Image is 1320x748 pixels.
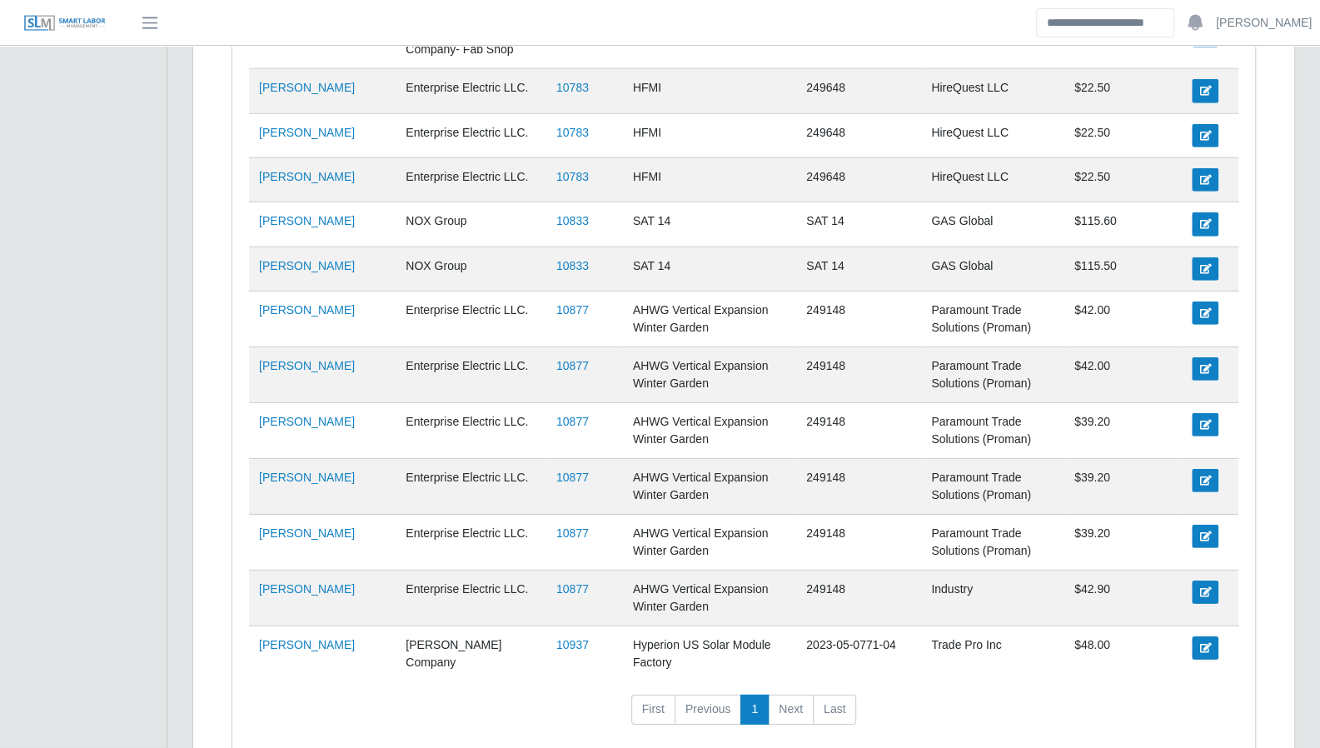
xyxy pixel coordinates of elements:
td: Paramount Trade Solutions (Proman) [921,292,1064,347]
td: HireQuest LLC [921,69,1064,113]
td: AHWG Vertical Expansion Winter Garden [623,347,796,403]
td: Enterprise Electric LLC. [396,157,546,202]
td: Enterprise Electric LLC. [396,113,546,157]
td: Paramount Trade Solutions (Proman) [921,515,1064,571]
a: [PERSON_NAME] [259,638,355,651]
td: AHWG Vertical Expansion Winter Garden [623,515,796,571]
td: $48.00 [1064,626,1182,682]
a: [PERSON_NAME] [259,259,355,272]
a: [PERSON_NAME] [259,126,355,139]
td: GAS Global [921,247,1064,291]
td: NOX Group [396,247,546,291]
td: HireQuest LLC [921,157,1064,202]
td: GAS Global [921,202,1064,247]
td: $22.50 [1064,69,1182,113]
td: AHWG Vertical Expansion Winter Garden [623,571,796,626]
a: [PERSON_NAME] [259,582,355,596]
td: 249148 [796,347,921,403]
a: 10783 [556,81,589,94]
td: 249648 [796,157,921,202]
td: SAT 14 [796,247,921,291]
td: HFMI [623,69,796,113]
td: AHWG Vertical Expansion Winter Garden [623,292,796,347]
a: 10937 [556,638,589,651]
a: [PERSON_NAME] [259,214,355,227]
a: 10877 [556,582,589,596]
a: [PERSON_NAME] [259,415,355,428]
a: 10877 [556,415,589,428]
td: $42.00 [1064,347,1182,403]
td: Enterprise Electric LLC. [396,292,546,347]
a: 10783 [556,126,589,139]
a: 10833 [556,214,589,227]
td: [PERSON_NAME] Company [396,626,546,682]
a: [PERSON_NAME] [1216,14,1312,32]
td: Hyperion US Solar Module Factory [623,626,796,682]
td: AHWG Vertical Expansion Winter Garden [623,403,796,459]
td: SAT 14 [623,247,796,291]
td: AHWG Vertical Expansion Winter Garden [623,459,796,515]
td: HFMI [623,113,796,157]
a: [PERSON_NAME] [259,471,355,484]
a: 1 [740,695,769,725]
td: 249148 [796,459,921,515]
td: Trade Pro Inc [921,626,1064,682]
td: Enterprise Electric LLC. [396,69,546,113]
td: $39.20 [1064,515,1182,571]
td: HFMI [623,157,796,202]
td: Enterprise Electric LLC. [396,515,546,571]
input: Search [1036,8,1174,37]
td: $39.20 [1064,459,1182,515]
td: SAT 14 [796,202,921,247]
td: SAT 14 [623,202,796,247]
a: [PERSON_NAME] [259,359,355,372]
td: 249148 [796,571,921,626]
a: [PERSON_NAME] [259,526,355,540]
td: $115.50 [1064,247,1182,291]
td: 249648 [796,69,921,113]
td: Paramount Trade Solutions (Proman) [921,459,1064,515]
td: NOX Group [396,202,546,247]
td: 249148 [796,292,921,347]
a: 10877 [556,471,589,484]
td: HireQuest LLC [921,113,1064,157]
td: $42.90 [1064,571,1182,626]
td: 249148 [796,515,921,571]
td: $22.50 [1064,113,1182,157]
a: 10833 [556,259,589,272]
td: Paramount Trade Solutions (Proman) [921,347,1064,403]
td: 2023-05-0771-04 [796,626,921,682]
td: Enterprise Electric LLC. [396,403,546,459]
a: [PERSON_NAME] [259,170,355,183]
td: Industry [921,571,1064,626]
a: 10877 [556,359,589,372]
a: [PERSON_NAME] [259,81,355,94]
a: [PERSON_NAME] [259,303,355,317]
td: Enterprise Electric LLC. [396,347,546,403]
td: $115.60 [1064,202,1182,247]
a: 10783 [556,170,589,183]
td: Enterprise Electric LLC. [396,571,546,626]
td: $22.50 [1064,157,1182,202]
td: $39.20 [1064,403,1182,459]
td: 249648 [796,113,921,157]
td: $42.00 [1064,292,1182,347]
td: 249148 [796,403,921,459]
td: Paramount Trade Solutions (Proman) [921,403,1064,459]
td: Enterprise Electric LLC. [396,459,546,515]
a: 10877 [556,526,589,540]
img: SLM Logo [23,14,107,32]
a: 10877 [556,303,589,317]
nav: pagination [249,695,1238,738]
